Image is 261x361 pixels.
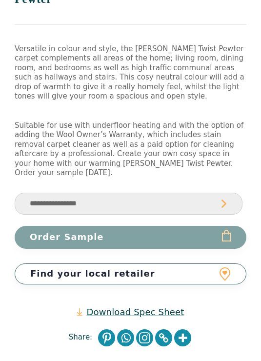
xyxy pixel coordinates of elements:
a: Whatsapp [117,330,134,347]
a: Find your local retailer [15,264,246,285]
p: Versatile in colour and style, the [PERSON_NAME] Twist Pewter carpet complements all areas of the... [15,45,246,102]
a: Instagram [136,330,153,347]
a: Copy Link [155,330,172,347]
span: Share: [69,333,97,343]
a: Download Spec Sheet [77,307,184,318]
a: More [174,330,191,347]
a: Pinterest [98,330,115,347]
p: Suitable for use with underfloor heating and with the option of adding the Wool Owner’s Warranty,... [15,121,246,179]
button: Order Sample [15,226,246,249]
